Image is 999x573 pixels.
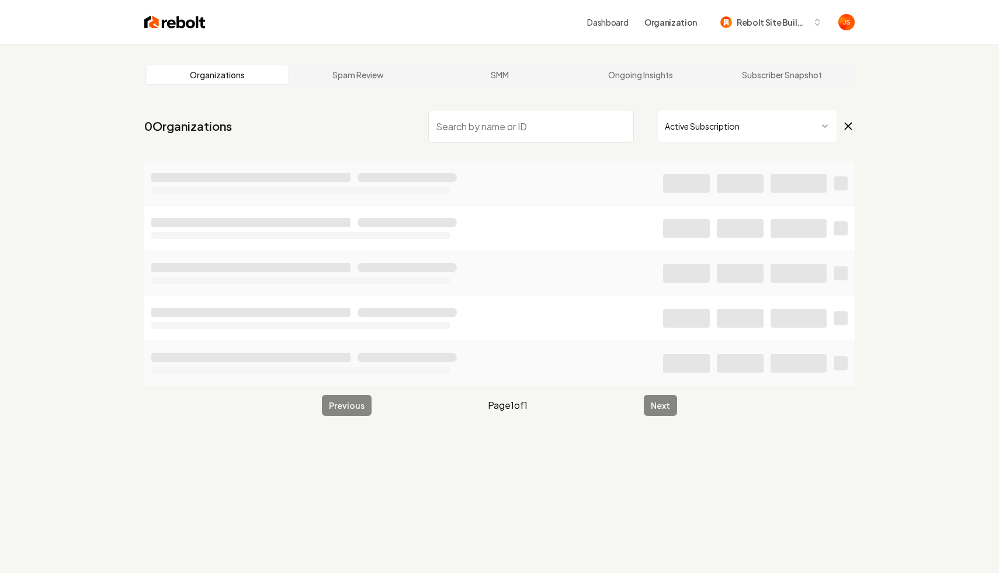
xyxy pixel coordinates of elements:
span: Page 1 of 1 [488,398,528,412]
a: Spam Review [288,65,429,84]
a: Subscriber Snapshot [711,65,852,84]
input: Search by name or ID [428,110,634,143]
a: Ongoing Insights [570,65,712,84]
a: Dashboard [587,16,628,28]
a: SMM [429,65,570,84]
button: Open user button [838,14,855,30]
img: Rebolt Site Builder [720,16,732,28]
a: 0Organizations [144,118,232,134]
img: Rebolt Logo [144,14,206,30]
button: Organization [637,12,704,33]
span: Rebolt Site Builder [737,16,808,29]
a: Organizations [147,65,288,84]
img: James Shamoun [838,14,855,30]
